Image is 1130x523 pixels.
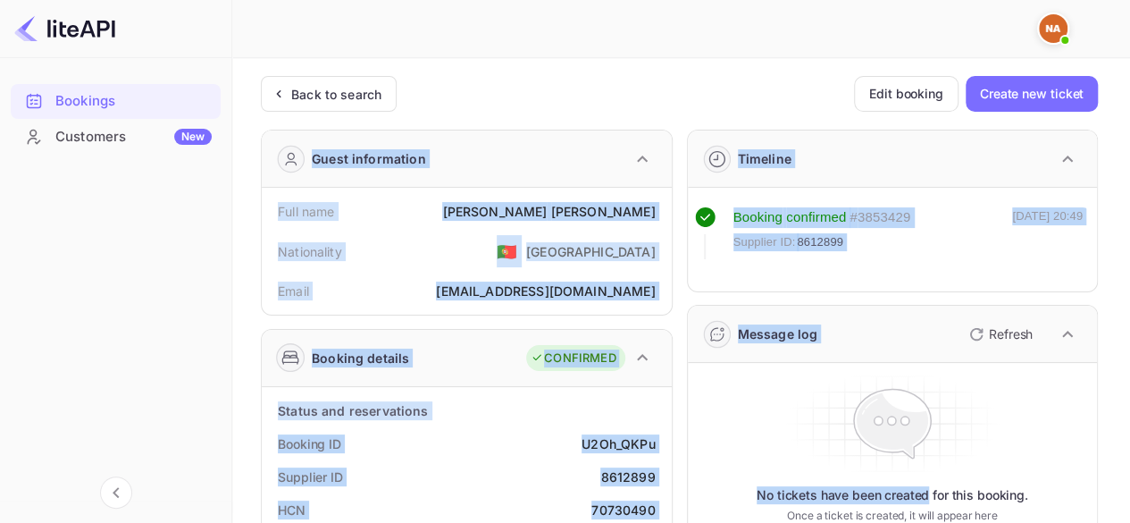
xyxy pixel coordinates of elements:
div: 70730490 [591,501,655,519]
div: Booking confirmed [733,207,847,228]
a: Bookings [11,84,221,117]
div: Supplier ID [278,468,343,486]
div: New [174,129,212,145]
p: Refresh [989,325,1033,343]
div: Booking details [312,349,409,367]
button: Refresh [958,320,1040,349]
div: Back to search [291,85,381,104]
img: Nargisse El Aoumari [1039,14,1067,43]
img: LiteAPI logo [14,14,115,43]
a: CustomersNew [11,120,221,153]
div: CustomersNew [11,120,221,155]
span: United States [497,235,517,267]
span: Supplier ID: [733,233,796,251]
div: U2Oh_QKPu [582,434,655,453]
div: Booking ID [278,434,341,453]
div: Nationality [278,242,342,261]
div: [GEOGRAPHIC_DATA] [526,242,656,261]
div: Bookings [11,84,221,119]
div: Message log [738,325,818,343]
div: HCN [278,501,306,519]
div: CONFIRMED [531,350,615,367]
div: Timeline [738,149,791,168]
div: 8612899 [600,468,655,486]
div: Full name [278,202,334,221]
button: Collapse navigation [100,477,132,509]
div: Email [278,282,309,300]
div: Bookings [55,91,212,112]
div: Status and reservations [278,401,428,420]
div: [EMAIL_ADDRESS][DOMAIN_NAME] [436,282,655,300]
div: Customers [55,127,212,148]
div: [PERSON_NAME] [PERSON_NAME] [442,202,655,221]
div: Guest information [312,149,426,168]
p: No tickets have been created for this booking. [757,486,1028,504]
button: Create new ticket [966,76,1098,112]
span: 8612899 [797,233,843,251]
div: # 3853429 [850,207,910,228]
button: Edit booking [854,76,958,112]
div: [DATE] 20:49 [1012,207,1083,259]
